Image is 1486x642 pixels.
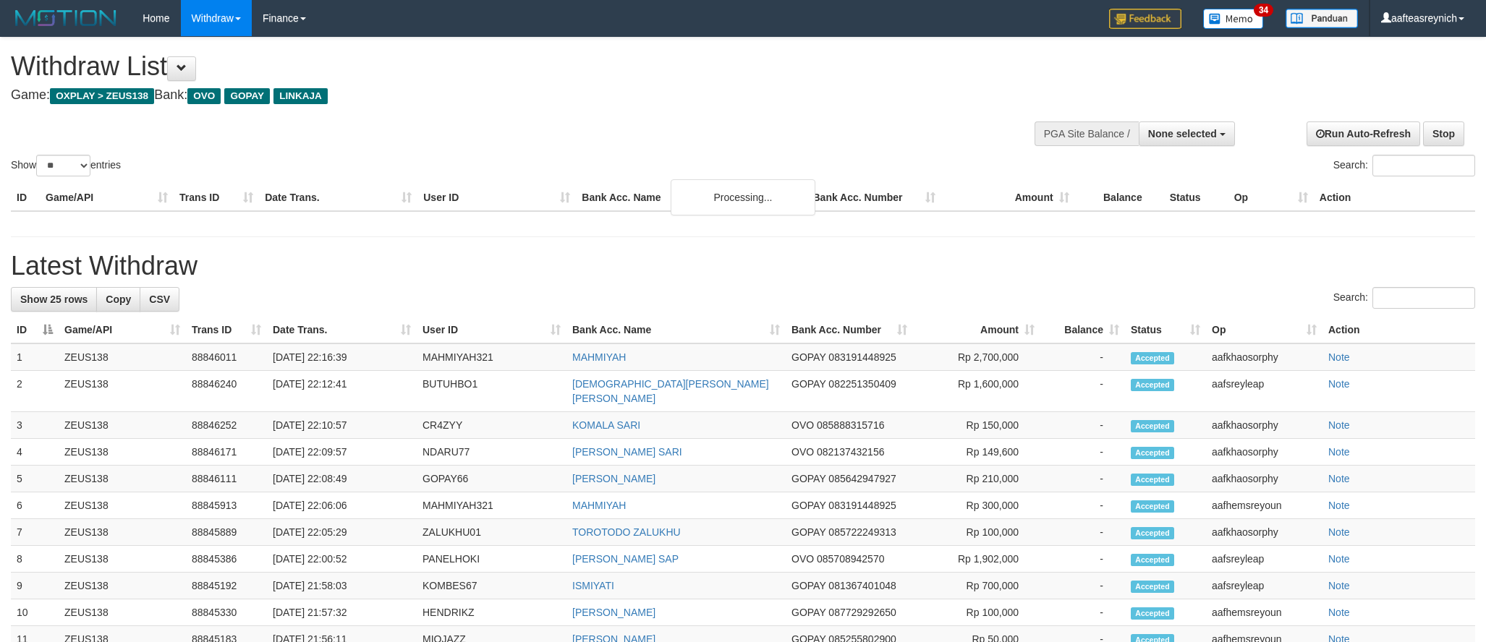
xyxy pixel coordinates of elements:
[140,287,179,312] a: CSV
[417,466,566,492] td: GOPAY66
[572,473,655,484] a: [PERSON_NAME]
[913,519,1040,546] td: Rp 100,000
[1328,473,1350,484] a: Note
[50,88,154,104] span: OXPLAY > ZEUS138
[572,500,626,511] a: MAHMIYAH
[417,317,566,343] th: User ID: activate to sort column ascending
[174,184,259,211] th: Trans ID
[1040,343,1125,371] td: -
[186,371,267,412] td: 88846240
[1206,343,1322,371] td: aafkhaosorphy
[149,294,170,305] span: CSV
[572,419,640,431] a: KOMALA SARI
[828,580,896,591] span: Copy 081367401048 to clipboard
[913,343,1040,371] td: Rp 2,700,000
[11,546,59,573] td: 8
[791,378,825,390] span: GOPAY
[1040,466,1125,492] td: -
[1328,607,1350,618] a: Note
[671,179,815,215] div: Processing...
[186,546,267,573] td: 88845386
[572,351,626,363] a: MAHMIYAH
[1328,580,1350,591] a: Note
[1164,184,1228,211] th: Status
[11,371,59,412] td: 2
[59,317,186,343] th: Game/API: activate to sort column ascending
[1206,573,1322,599] td: aafsreyleap
[40,184,174,211] th: Game/API
[913,573,1040,599] td: Rp 700,000
[1328,378,1350,390] a: Note
[1131,500,1174,513] span: Accepted
[1328,419,1350,431] a: Note
[1322,317,1475,343] th: Action
[186,519,267,546] td: 88845889
[417,439,566,466] td: NDARU77
[1075,184,1164,211] th: Balance
[417,184,576,211] th: User ID
[1035,121,1139,146] div: PGA Site Balance /
[11,155,121,176] label: Show entries
[267,573,417,599] td: [DATE] 21:58:03
[1131,447,1174,459] span: Accepted
[59,546,186,573] td: ZEUS138
[791,580,825,591] span: GOPAY
[941,184,1075,211] th: Amount
[417,343,566,371] td: MAHMIYAH321
[1206,546,1322,573] td: aafsreyleap
[1131,554,1174,566] span: Accepted
[417,371,566,412] td: BUTUHBO1
[11,466,59,492] td: 5
[417,519,566,546] td: ZALUKHU01
[186,599,267,626] td: 88845330
[572,580,614,591] a: ISMIYATI
[417,599,566,626] td: HENDRIKZ
[11,184,40,211] th: ID
[1131,607,1174,620] span: Accepted
[36,155,90,176] select: Showentries
[267,492,417,519] td: [DATE] 22:06:06
[1040,599,1125,626] td: -
[11,252,1475,281] h1: Latest Withdraw
[817,553,884,565] span: Copy 085708942570 to clipboard
[59,492,186,519] td: ZEUS138
[572,378,769,404] a: [DEMOGRAPHIC_DATA][PERSON_NAME] [PERSON_NAME]
[267,412,417,439] td: [DATE] 22:10:57
[572,446,682,458] a: [PERSON_NAME] SARI
[807,184,941,211] th: Bank Acc. Number
[572,553,679,565] a: [PERSON_NAME] SAP
[913,439,1040,466] td: Rp 149,600
[11,287,97,312] a: Show 25 rows
[791,419,814,431] span: OVO
[1328,553,1350,565] a: Note
[11,519,59,546] td: 7
[1131,527,1174,539] span: Accepted
[1040,492,1125,519] td: -
[267,317,417,343] th: Date Trans.: activate to sort column ascending
[1372,287,1475,309] input: Search:
[828,351,896,363] span: Copy 083191448925 to clipboard
[267,599,417,626] td: [DATE] 21:57:32
[572,526,681,538] a: TOROTODO ZALUKHU
[913,371,1040,412] td: Rp 1,600,000
[1206,439,1322,466] td: aafkhaosorphy
[267,546,417,573] td: [DATE] 22:00:52
[417,412,566,439] td: CR4ZYY
[1286,9,1358,28] img: panduan.png
[11,573,59,599] td: 9
[186,412,267,439] td: 88846252
[828,526,896,538] span: Copy 085722249313 to clipboard
[186,317,267,343] th: Trans ID: activate to sort column ascending
[572,607,655,618] a: [PERSON_NAME]
[1328,500,1350,511] a: Note
[11,492,59,519] td: 6
[106,294,131,305] span: Copy
[1040,317,1125,343] th: Balance: activate to sort column ascending
[1372,155,1475,176] input: Search:
[1131,420,1174,432] span: Accepted
[1206,466,1322,492] td: aafkhaosorphy
[1228,184,1314,211] th: Op
[59,599,186,626] td: ZEUS138
[1307,121,1420,146] a: Run Auto-Refresh
[20,294,88,305] span: Show 25 rows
